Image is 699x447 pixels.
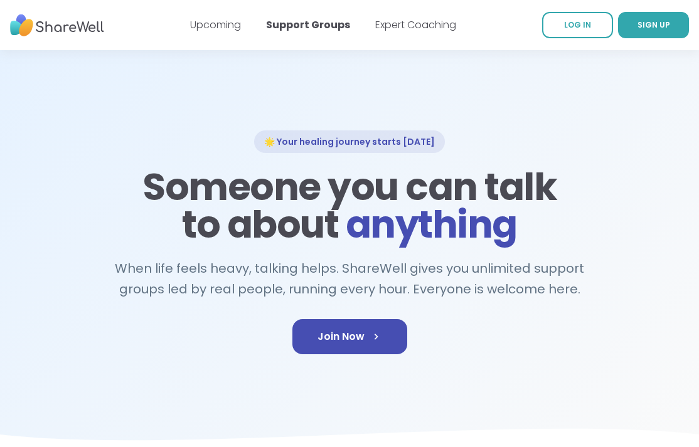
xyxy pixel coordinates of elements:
div: 🌟 Your healing journey starts [DATE] [254,130,445,153]
span: Join Now [317,329,382,344]
h1: Someone you can talk to about [139,168,560,243]
span: anything [346,198,517,251]
a: LOG IN [542,12,613,38]
img: ShareWell Nav Logo [10,8,104,43]
a: SIGN UP [618,12,689,38]
h2: When life feels heavy, talking helps. ShareWell gives you unlimited support groups led by real pe... [109,258,590,299]
a: Support Groups [266,18,350,32]
a: Upcoming [190,18,241,32]
span: SIGN UP [638,19,670,30]
a: Join Now [292,319,407,354]
span: LOG IN [564,19,591,30]
a: Expert Coaching [375,18,456,32]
